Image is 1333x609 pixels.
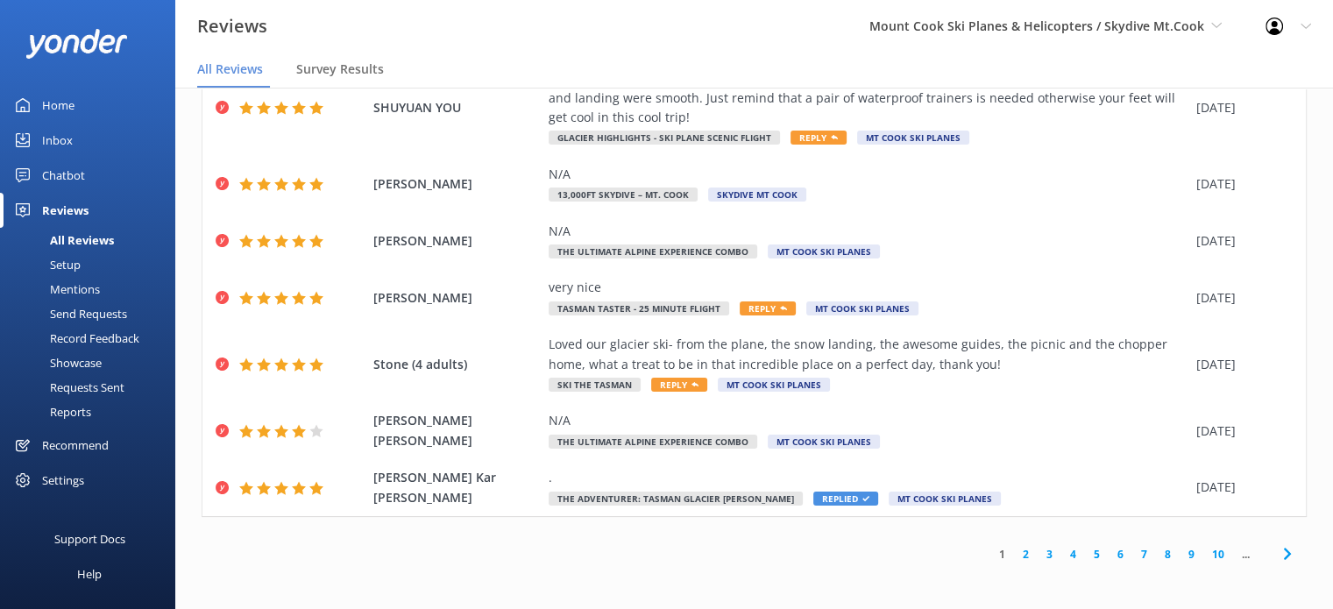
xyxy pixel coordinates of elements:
[11,252,81,277] div: Setup
[651,378,707,392] span: Reply
[549,301,729,315] span: Tasman Taster - 25 minute flight
[373,231,540,251] span: [PERSON_NAME]
[1203,546,1233,563] a: 10
[42,123,73,158] div: Inbox
[1180,546,1203,563] a: 9
[549,165,1188,184] div: N/A
[1196,231,1284,251] div: [DATE]
[373,355,540,374] span: Stone (4 adults)
[1061,546,1085,563] a: 4
[11,351,175,375] a: Showcase
[1196,421,1284,441] div: [DATE]
[11,351,102,375] div: Showcase
[11,375,175,400] a: Requests Sent
[889,492,1001,506] span: Mt Cook Ski Planes
[549,278,1188,297] div: very nice
[1196,355,1284,374] div: [DATE]
[990,546,1014,563] a: 1
[11,326,139,351] div: Record Feedback
[869,18,1204,34] span: Mount Cook Ski Planes & Helicopters / Skydive Mt.Cook
[1196,288,1284,308] div: [DATE]
[768,244,880,258] span: Mt Cook Ski Planes
[42,88,74,123] div: Home
[42,193,89,228] div: Reviews
[768,435,880,449] span: Mt Cook Ski Planes
[1085,546,1109,563] a: 5
[373,98,540,117] span: SHUYUAN YOU
[549,131,780,145] span: Glacier Highlights - Ski Plane Scenic Flight
[549,335,1188,374] div: Loved our glacier ski- from the plane, the snow landing, the awesome guides, the picnic and the c...
[1196,478,1284,497] div: [DATE]
[11,252,175,277] a: Setup
[11,301,175,326] a: Send Requests
[11,301,127,326] div: Send Requests
[549,435,757,449] span: The Ultimate Alpine Experience Combo
[42,158,85,193] div: Chatbot
[373,288,540,308] span: [PERSON_NAME]
[791,131,847,145] span: Reply
[708,188,806,202] span: Skydive Mt Cook
[740,301,796,315] span: Reply
[11,400,175,424] a: Reports
[806,301,918,315] span: Mt Cook Ski Planes
[857,131,969,145] span: Mt Cook Ski Planes
[42,428,109,463] div: Recommend
[11,277,175,301] a: Mentions
[373,411,540,450] span: [PERSON_NAME] [PERSON_NAME]
[1196,174,1284,194] div: [DATE]
[1109,546,1132,563] a: 6
[1038,546,1061,563] a: 3
[549,378,641,392] span: Ski the Tasman
[11,326,175,351] a: Record Feedback
[11,375,124,400] div: Requests Sent
[1014,546,1038,563] a: 2
[373,468,540,507] span: [PERSON_NAME] Kar [PERSON_NAME]
[718,378,830,392] span: Mt Cook Ski Planes
[1132,546,1156,563] a: 7
[1196,98,1284,117] div: [DATE]
[549,492,803,506] span: The Adventurer: Tasman Glacier [PERSON_NAME]
[813,492,878,506] span: Replied
[549,68,1188,127] div: Very good glacier experience! We saw the whole [GEOGRAPHIC_DATA] and [GEOGRAPHIC_DATA]. The takeo...
[11,277,100,301] div: Mentions
[373,174,540,194] span: [PERSON_NAME]
[11,228,114,252] div: All Reviews
[26,29,127,58] img: yonder-white-logo.png
[549,222,1188,241] div: N/A
[11,228,175,252] a: All Reviews
[54,521,125,556] div: Support Docs
[296,60,384,78] span: Survey Results
[77,556,102,591] div: Help
[549,188,698,202] span: 13,000ft Skydive – Mt. Cook
[549,468,1188,487] div: .
[11,400,91,424] div: Reports
[197,12,267,40] h3: Reviews
[1156,546,1180,563] a: 8
[42,463,84,498] div: Settings
[197,60,263,78] span: All Reviews
[549,244,757,258] span: The Ultimate Alpine Experience Combo
[549,411,1188,430] div: N/A
[1233,546,1259,563] span: ...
